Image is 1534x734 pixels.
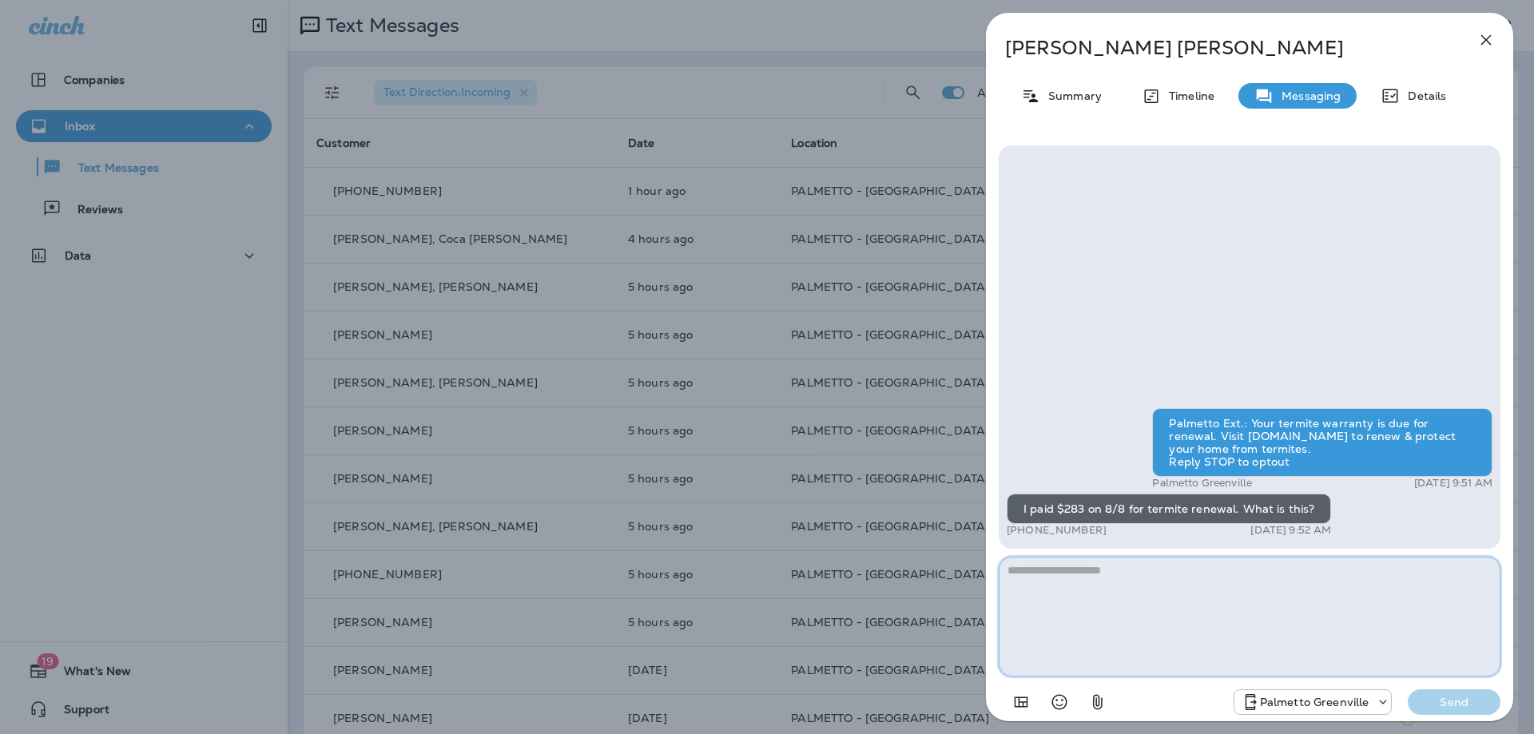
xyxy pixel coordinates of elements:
div: Palmetto Ext.: Your termite warranty is due for renewal. Visit [DOMAIN_NAME] to renew & protect y... [1152,408,1492,477]
div: I paid $283 on 8/8 for termite renewal. What is this? [1007,494,1331,524]
p: Palmetto Greenville [1152,477,1252,490]
div: +1 (864) 385-1074 [1234,692,1392,712]
p: Messaging [1274,89,1341,102]
p: [DATE] 9:52 AM [1250,524,1331,537]
p: Details [1400,89,1446,102]
button: Select an emoji [1043,686,1075,718]
p: Timeline [1161,89,1214,102]
button: Add in a premade template [1005,686,1037,718]
p: Summary [1040,89,1102,102]
p: [PERSON_NAME] [PERSON_NAME] [1005,37,1441,59]
p: [DATE] 9:51 AM [1414,477,1492,490]
p: Palmetto Greenville [1260,696,1369,708]
p: [PHONE_NUMBER] [1007,524,1107,537]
